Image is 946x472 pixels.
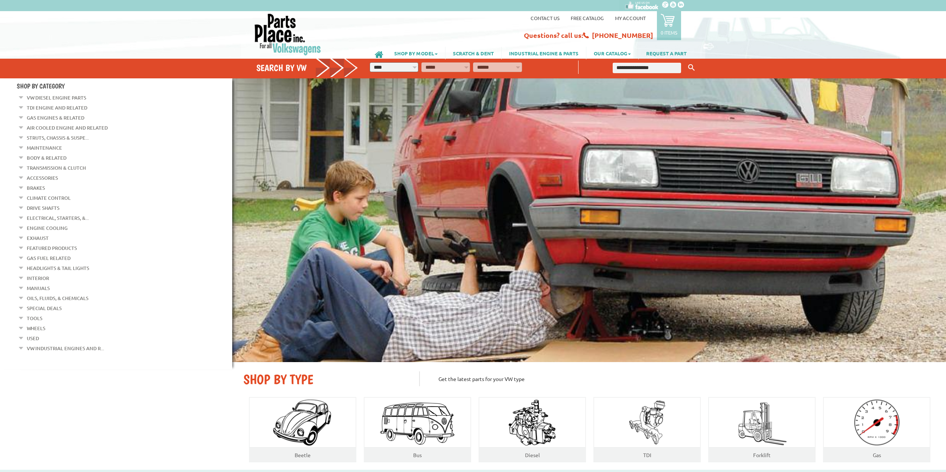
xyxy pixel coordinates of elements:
[265,397,340,447] img: Beatle
[643,452,651,458] a: TDI
[27,293,88,303] a: Oils, Fluids, & Chemicals
[378,399,457,446] img: Bus
[27,243,77,253] a: Featured Products
[873,452,881,458] a: Gas
[232,78,946,362] img: First slide [900x500]
[446,47,501,59] a: SCRATCH & DENT
[387,47,445,59] a: SHOP BY MODEL
[27,213,89,223] a: Electrical, Starters, &...
[27,313,42,323] a: Tools
[736,397,788,447] img: Forklift
[27,223,68,233] a: Engine Cooling
[525,452,540,458] a: Diesel
[27,113,84,123] a: Gas Engines & Related
[27,93,86,102] a: VW Diesel Engine Parts
[17,82,232,90] h4: Shop By Category
[413,452,422,458] a: Bus
[531,15,560,21] a: Contact us
[27,233,49,243] a: Exhaust
[419,371,935,386] p: Get the latest parts for your VW type
[615,15,646,21] a: My Account
[639,47,694,59] a: REQUEST A PART
[27,283,50,293] a: Manuals
[27,273,49,283] a: Interior
[27,103,87,113] a: TDI Engine and Related
[27,123,108,133] a: Air Cooled Engine and Related
[295,452,311,458] a: Beetle
[753,452,771,458] a: Forklift
[623,397,671,447] img: TDI
[27,263,89,273] a: Headlights & Tail Lights
[657,11,681,40] a: 0 items
[27,323,45,333] a: Wheels
[661,29,677,36] p: 0 items
[686,62,697,74] button: Keyword Search
[505,397,559,447] img: Diesel
[27,303,62,313] a: Special Deals
[27,344,104,353] a: VW Industrial Engines and R...
[254,13,322,56] img: Parts Place Inc!
[27,333,39,343] a: Used
[243,371,408,387] h2: SHOP BY TYPE
[586,47,638,59] a: OUR CATALOG
[27,193,71,203] a: Climate Control
[27,143,62,153] a: Maintenance
[27,153,67,163] a: Body & Related
[27,183,45,193] a: Brakes
[27,253,71,263] a: Gas Fuel Related
[27,133,89,143] a: Struts, Chassis & Suspe...
[502,47,586,59] a: INDUSTRIAL ENGINE & PARTS
[27,203,59,213] a: Drive Shafts
[571,15,604,21] a: Free Catalog
[256,62,358,73] h4: Search by VW
[27,173,58,183] a: Accessories
[27,163,86,173] a: Transmission & Clutch
[847,397,907,447] img: Gas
